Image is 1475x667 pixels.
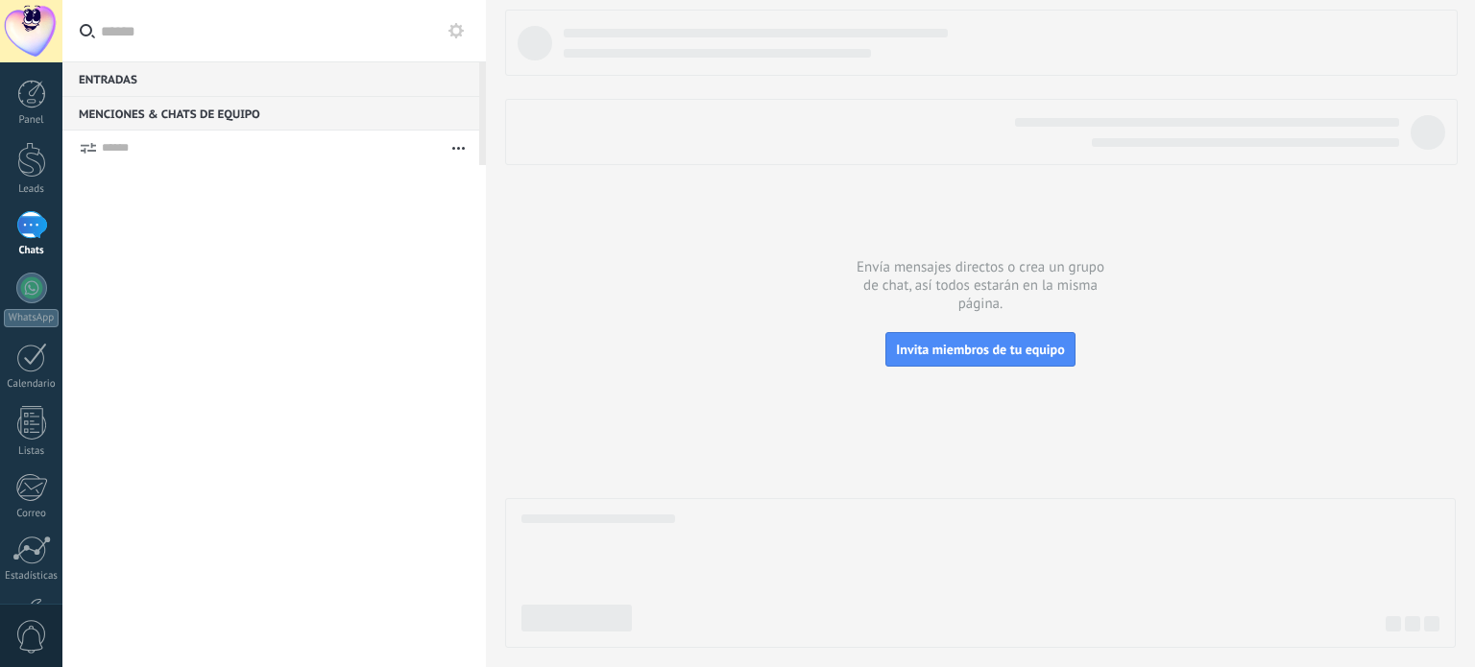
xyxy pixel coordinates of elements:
[4,378,60,391] div: Calendario
[62,96,479,131] div: Menciones & Chats de equipo
[885,332,1075,367] button: Invita miembros de tu equipo
[4,508,60,520] div: Correo
[4,245,60,257] div: Chats
[896,341,1064,358] span: Invita miembros de tu equipo
[62,61,479,96] div: Entradas
[4,114,60,127] div: Panel
[4,570,60,583] div: Estadísticas
[4,183,60,196] div: Leads
[4,445,60,458] div: Listas
[4,309,59,327] div: WhatsApp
